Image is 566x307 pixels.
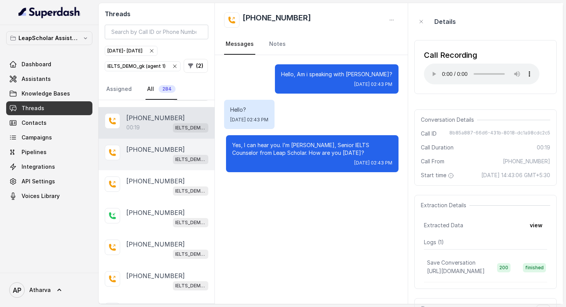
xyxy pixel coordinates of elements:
[6,131,92,144] a: Campaigns
[424,50,539,60] div: Call Recording
[6,101,92,115] a: Threads
[497,263,511,272] span: 200
[6,116,92,130] a: Contacts
[126,271,185,280] p: [PHONE_NUMBER]
[354,160,392,166] span: [DATE] 02:43 PM
[6,87,92,101] a: Knowledge Bases
[22,134,52,141] span: Campaigns
[424,221,463,229] span: Extracted Data
[105,79,208,100] nav: Tabs
[6,174,92,188] a: API Settings
[175,250,206,258] p: IELTS_DEMO_gk (agent 1)
[146,79,177,100] a: All284
[6,189,92,203] a: Voices Library
[281,70,392,78] p: Hello, Am i speaking with [PERSON_NAME]?
[421,130,437,138] span: Call ID
[29,286,51,294] span: Atharva
[175,282,206,290] p: IELTS_DEMO_gk (agent 1)
[175,219,206,226] p: IELTS_DEMO_gk (agent 1)
[22,60,51,68] span: Dashboard
[421,116,477,124] span: Conversation Details
[22,163,55,171] span: Integrations
[105,25,208,39] input: Search by Call ID or Phone Number
[6,160,92,174] a: Integrations
[18,34,80,43] p: LeapScholar Assistant
[18,6,80,18] img: light.svg
[126,240,185,249] p: [PHONE_NUMBER]
[22,192,60,200] span: Voices Library
[22,148,47,156] span: Pipelines
[126,145,185,154] p: [PHONE_NUMBER]
[6,279,92,301] a: Atharva
[523,263,546,272] span: finished
[424,64,539,84] audio: Your browser does not support the audio element.
[230,106,268,114] p: Hello?
[427,259,476,267] p: Save Conversation
[427,268,485,274] span: [URL][DOMAIN_NAME]
[126,124,140,131] p: 00:19
[434,17,456,26] p: Details
[354,81,392,87] span: [DATE] 02:43 PM
[6,31,92,45] button: LeapScholar Assistant
[107,62,178,70] div: IELTS_DEMO_gk (agent 1)
[421,201,469,209] span: Extraction Details
[22,104,44,112] span: Threads
[224,34,399,55] nav: Tabs
[105,61,181,71] button: IELTS_DEMO_gk (agent 1)
[105,79,133,100] a: Assigned
[421,144,454,151] span: Call Duration
[22,178,55,185] span: API Settings
[421,171,455,179] span: Start time
[175,124,206,132] p: IELTS_DEMO_gk (agent 1)
[175,156,206,163] p: IELTS_DEMO_gk (agent 1)
[243,12,311,28] h2: [PHONE_NUMBER]
[22,119,47,127] span: Contacts
[22,75,51,83] span: Assistants
[481,171,550,179] span: [DATE] 14:43:06 GMT+5:30
[6,57,92,71] a: Dashboard
[268,34,287,55] a: Notes
[126,176,185,186] p: [PHONE_NUMBER]
[421,158,444,165] span: Call From
[503,158,550,165] span: [PHONE_NUMBER]
[175,187,206,195] p: IELTS_DEMO_gk (agent 1)
[449,130,550,138] span: 8b85a887-66d6-431b-8018-dc1a98cdc2c5
[6,145,92,159] a: Pipelines
[22,90,70,97] span: Knowledge Bases
[230,117,268,123] span: [DATE] 02:43 PM
[126,113,185,122] p: [PHONE_NUMBER]
[424,238,547,246] p: Logs ( 1 )
[537,144,550,151] span: 00:19
[105,9,208,18] h2: Threads
[525,218,547,232] button: view
[6,72,92,86] a: Assistants
[232,141,392,157] p: Yes, I can hear you. I’m [PERSON_NAME], Senior IELTS Counselor from Leap Scholar. How are you [DA...
[126,208,185,217] p: [PHONE_NUMBER]
[105,46,157,56] button: [DATE]- [DATE]
[13,286,22,294] text: AP
[159,85,176,93] span: 284
[107,47,155,55] div: [DATE] - [DATE]
[184,59,208,73] button: (2)
[224,34,255,55] a: Messages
